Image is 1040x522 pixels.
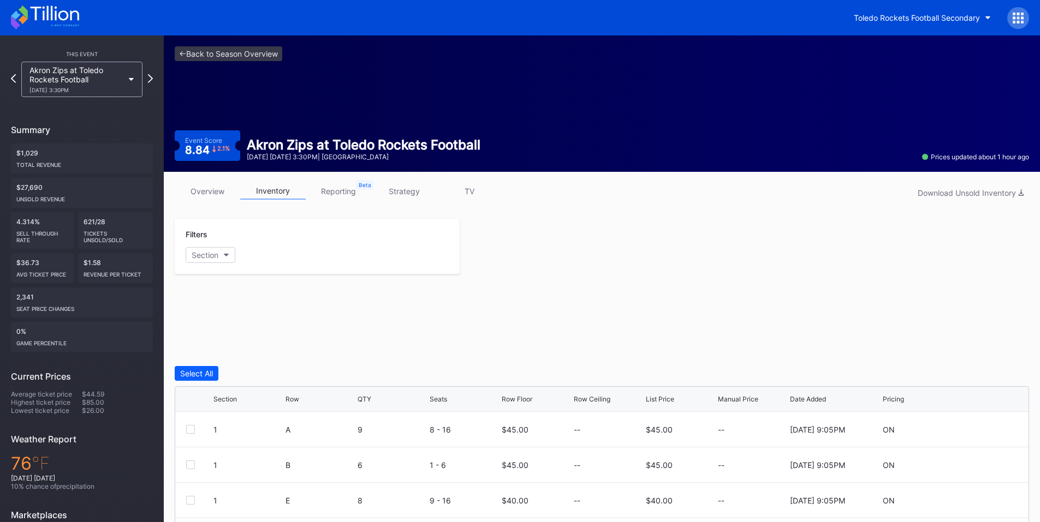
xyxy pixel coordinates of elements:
div: Date Added [790,395,826,403]
div: 4.314% [11,212,74,249]
div: 1 [213,425,283,434]
button: Toledo Rockets Football Secondary [846,8,999,28]
div: Pricing [883,395,904,403]
div: $1,029 [11,143,153,173]
span: ℉ [32,453,50,474]
div: Manual Price [718,395,758,403]
div: Game percentile [16,335,147,346]
div: 9 - 16 [430,496,499,505]
div: Sell Through Rate [16,226,68,243]
div: 1 [213,460,283,470]
div: Seats [430,395,447,403]
div: Unsold Revenue [16,191,147,202]
div: A [286,425,355,434]
div: $40.00 [502,496,528,505]
div: Summary [11,124,153,135]
div: $45.00 [646,425,673,434]
div: 76 [11,453,153,474]
div: $45.00 [502,460,528,470]
div: 2.1 % [217,146,230,152]
div: QTY [358,395,371,403]
a: reporting [306,183,371,200]
div: Download Unsold Inventory [918,188,1024,197]
div: 0% [11,322,153,352]
div: Filters [186,230,449,239]
div: $27,690 [11,178,153,208]
div: 621/28 [78,212,153,249]
div: -- [718,460,787,470]
div: -- [718,496,787,505]
div: E [286,496,355,505]
div: seat price changes [16,301,147,312]
div: Section [213,395,237,403]
div: Prices updated about 1 hour ago [922,153,1029,161]
div: Weather Report [11,434,153,445]
button: Section [186,247,235,263]
div: [DATE] 3:30PM [29,87,123,93]
div: Row Floor [502,395,532,403]
div: Current Prices [11,371,153,382]
div: -- [718,425,787,434]
a: inventory [240,183,306,200]
div: Highest ticket price [11,398,82,406]
button: Download Unsold Inventory [912,185,1029,200]
a: TV [437,183,502,200]
div: Row [286,395,299,403]
div: $36.73 [11,253,74,283]
div: 8 [358,496,427,505]
a: overview [175,183,240,200]
div: List Price [646,395,674,403]
div: 8 - 16 [430,425,499,434]
div: Tickets Unsold/Sold [84,226,148,243]
button: Select All [175,366,218,381]
div: $85.00 [82,398,153,406]
div: Row Ceiling [574,395,610,403]
a: <-Back to Season Overview [175,46,282,61]
div: 6 [358,460,427,470]
div: Akron Zips at Toledo Rockets Football [247,137,480,153]
div: Marketplaces [11,509,153,520]
div: Total Revenue [16,157,147,168]
div: 1 - 6 [430,460,499,470]
div: $1.58 [78,253,153,283]
div: Akron Zips at Toledo Rockets Football [29,65,123,93]
div: B [286,460,355,470]
div: [DATE] [DATE] 3:30PM | [GEOGRAPHIC_DATA] [247,153,480,161]
div: 8.84 [185,145,230,155]
a: strategy [371,183,437,200]
div: $40.00 [646,496,673,505]
div: $44.59 [82,390,153,398]
div: -- [574,460,580,470]
div: Lowest ticket price [11,406,82,415]
div: 9 [358,425,427,434]
div: ON [883,496,895,505]
div: Toledo Rockets Football Secondary [854,13,980,22]
div: 10 % chance of precipitation [11,482,153,490]
div: $45.00 [646,460,673,470]
div: [DATE] 9:05PM [790,496,845,505]
div: -- [574,425,580,434]
div: Avg ticket price [16,267,68,278]
div: 2,341 [11,287,153,317]
div: Revenue per ticket [84,267,148,278]
div: ON [883,460,895,470]
div: [DATE] 9:05PM [790,460,845,470]
div: Average ticket price [11,390,82,398]
div: Event Score [185,136,222,145]
div: [DATE] [DATE] [11,474,153,482]
div: Select All [180,369,213,378]
div: $26.00 [82,406,153,415]
div: Section [192,250,218,260]
div: [DATE] 9:05PM [790,425,845,434]
div: $45.00 [502,425,528,434]
div: ON [883,425,895,434]
div: This Event [11,51,153,57]
div: 1 [213,496,283,505]
div: -- [574,496,580,505]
